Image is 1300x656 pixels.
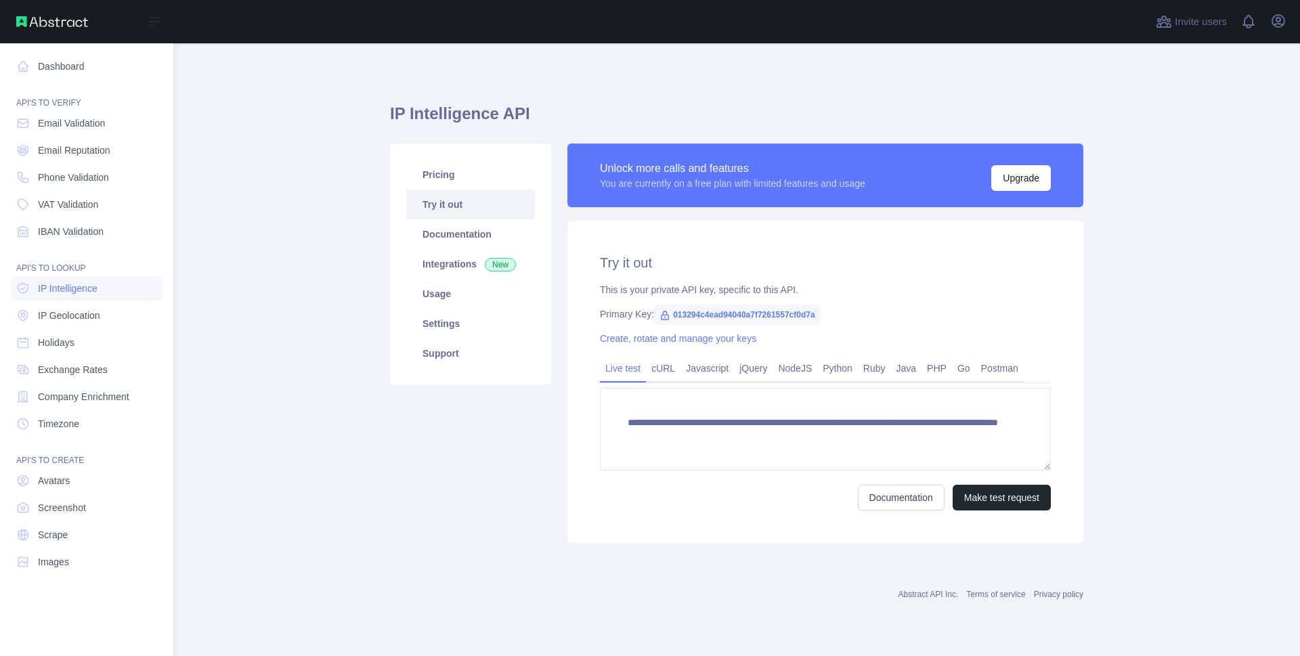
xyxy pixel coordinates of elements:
div: API'S TO CREATE [11,439,162,466]
span: Company Enrichment [38,390,129,403]
a: IBAN Validation [11,219,162,244]
div: API'S TO VERIFY [11,81,162,108]
button: Invite users [1153,11,1230,32]
span: IP Intelligence [38,282,97,295]
a: Live test [600,357,646,379]
span: Timezone [38,417,79,431]
a: Dashboard [11,54,162,79]
span: Screenshot [38,501,86,515]
a: PHP [922,357,952,379]
a: Holidays [11,330,162,355]
button: Make test request [953,485,1051,510]
a: Timezone [11,412,162,436]
a: Email Validation [11,111,162,135]
div: API'S TO LOOKUP [11,246,162,274]
a: Documentation [858,485,945,510]
span: Invite users [1175,14,1227,30]
span: 013294c4ead94040a7f7261557cf0d7a [654,305,821,325]
span: Avatars [38,474,70,487]
div: Unlock more calls and features [600,160,865,177]
a: Email Reputation [11,138,162,162]
a: cURL [646,357,680,379]
button: Upgrade [991,165,1051,191]
span: Holidays [38,336,74,349]
div: You are currently on a free plan with limited features and usage [600,177,865,190]
span: Images [38,555,69,569]
span: IBAN Validation [38,225,104,238]
h1: IP Intelligence API [390,103,1083,135]
a: Create, rotate and manage your keys [600,333,756,344]
a: Terms of service [966,590,1025,599]
a: Support [406,338,535,368]
a: NodeJS [773,357,817,379]
a: Documentation [406,219,535,249]
a: Images [11,550,162,574]
a: Pricing [406,160,535,190]
h2: Try it out [600,253,1051,272]
a: IP Geolocation [11,303,162,328]
a: Java [891,357,922,379]
a: jQuery [734,357,773,379]
a: Try it out [406,190,535,219]
a: Company Enrichment [11,385,162,409]
a: Python [817,357,858,379]
a: Usage [406,279,535,309]
span: VAT Validation [38,198,98,211]
a: Avatars [11,468,162,493]
a: VAT Validation [11,192,162,217]
img: Abstract API [16,16,88,27]
a: Abstract API Inc. [898,590,959,599]
a: Postman [976,357,1024,379]
a: Go [952,357,976,379]
a: Scrape [11,523,162,547]
a: Ruby [858,357,891,379]
span: Scrape [38,528,68,542]
div: This is your private API key, specific to this API. [600,283,1051,297]
a: Screenshot [11,496,162,520]
a: Phone Validation [11,165,162,190]
a: Privacy policy [1034,590,1083,599]
div: Primary Key: [600,307,1051,321]
span: Exchange Rates [38,363,108,376]
a: Settings [406,309,535,338]
span: IP Geolocation [38,309,100,322]
a: Javascript [680,357,734,379]
a: IP Intelligence [11,276,162,301]
span: Email Validation [38,116,105,130]
span: Phone Validation [38,171,109,184]
a: Exchange Rates [11,357,162,382]
span: New [485,258,516,271]
span: Email Reputation [38,144,110,157]
a: Integrations New [406,249,535,279]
